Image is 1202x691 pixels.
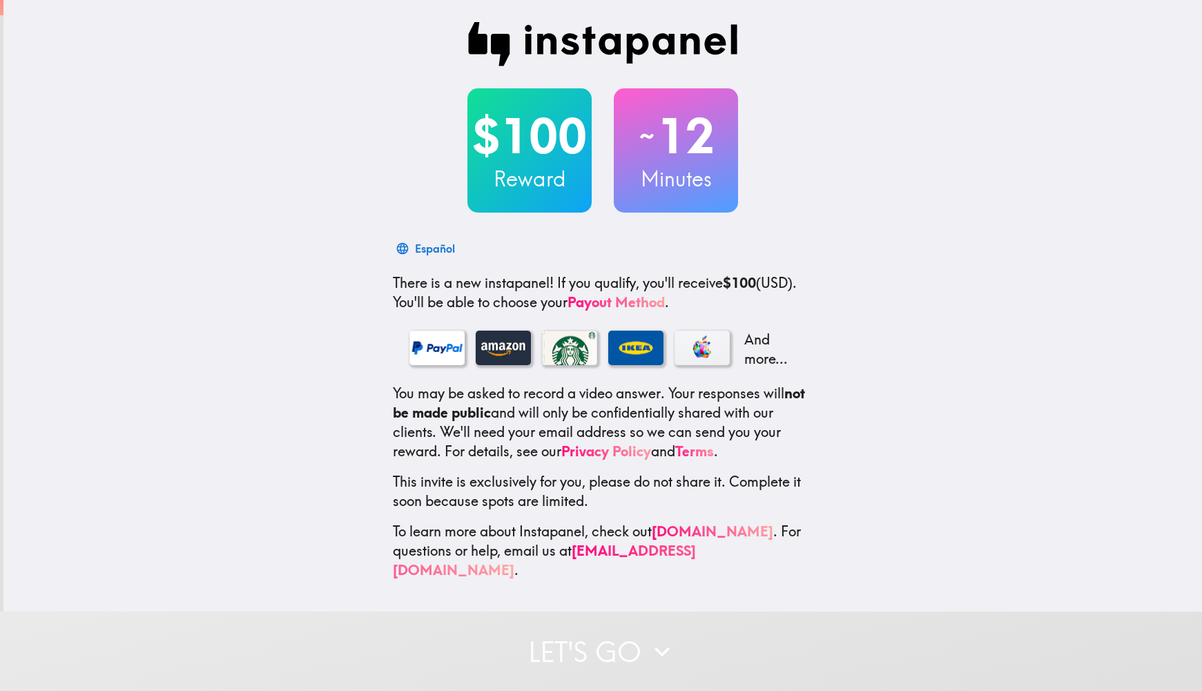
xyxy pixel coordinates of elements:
h3: Reward [467,164,592,193]
p: If you qualify, you'll receive (USD) . You'll be able to choose your . [393,273,813,312]
a: [DOMAIN_NAME] [652,523,773,540]
h3: Minutes [614,164,738,193]
a: Terms [675,442,714,460]
b: not be made public [393,385,805,421]
b: $100 [723,274,756,291]
p: To learn more about Instapanel, check out . For questions or help, email us at . [393,522,813,580]
p: This invite is exclusively for you, please do not share it. Complete it soon because spots are li... [393,472,813,511]
h2: $100 [467,108,592,164]
p: And more... [741,330,796,369]
a: Privacy Policy [561,442,651,460]
div: Español [415,239,455,258]
span: ~ [637,115,657,157]
p: You may be asked to record a video answer. Your responses will and will only be confidentially sh... [393,384,813,461]
img: Instapanel [467,22,738,66]
button: Español [393,235,461,262]
a: [EMAIL_ADDRESS][DOMAIN_NAME] [393,542,696,578]
span: There is a new instapanel! [393,274,554,291]
a: Payout Method [568,293,665,311]
h2: 12 [614,108,738,164]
